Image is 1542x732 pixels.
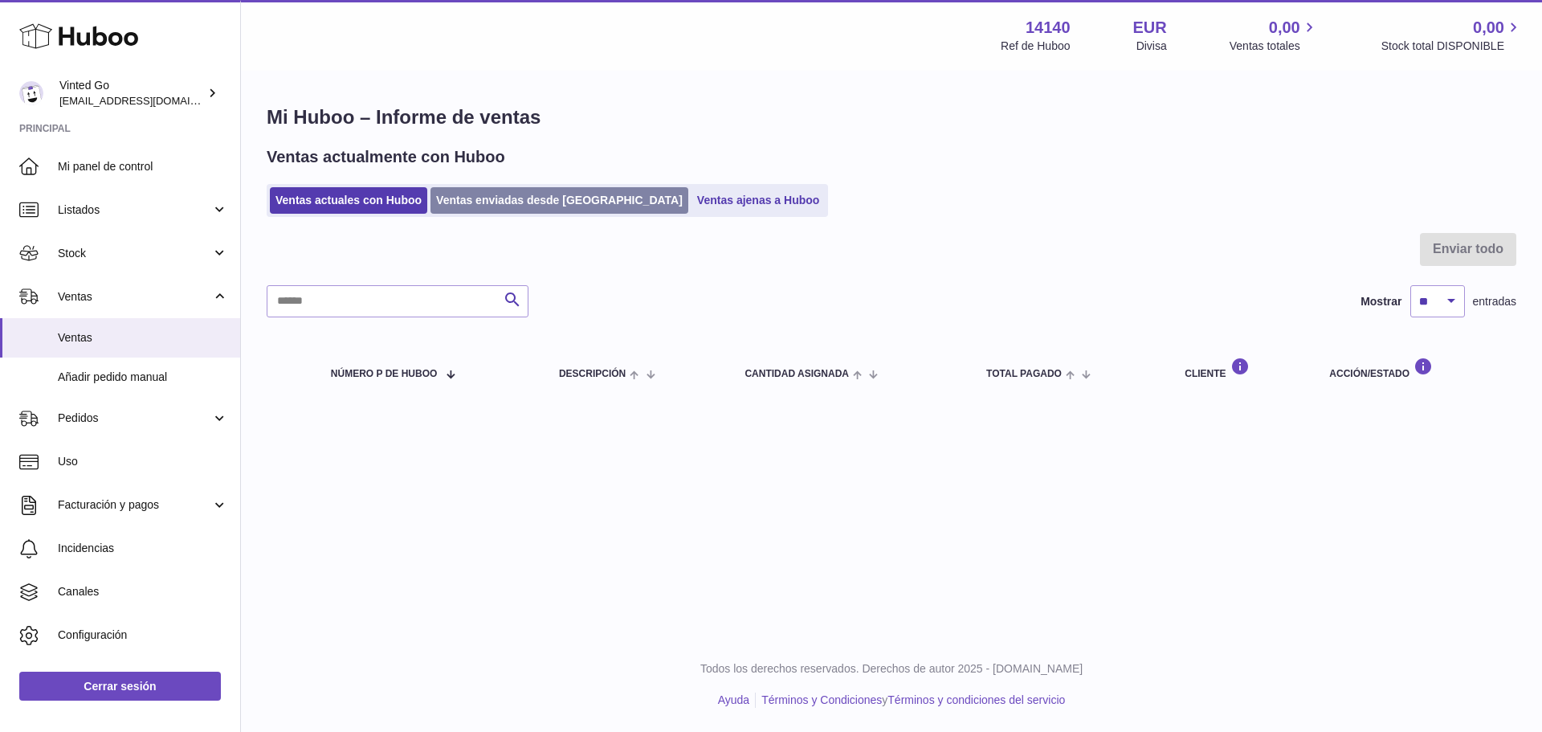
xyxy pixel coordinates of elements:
p: Todos los derechos reservados. Derechos de autor 2025 - [DOMAIN_NAME] [254,661,1529,677]
div: Ref de Huboo [1001,39,1070,54]
strong: 14140 [1026,17,1071,39]
span: Ventas [58,289,211,305]
span: Pedidos [58,411,211,426]
label: Mostrar [1360,294,1401,309]
img: internalAdmin-14140@internal.huboo.com [19,81,43,105]
div: Acción/Estado [1329,358,1500,379]
a: Cerrar sesión [19,672,221,701]
div: Divisa [1136,39,1167,54]
h2: Ventas actualmente con Huboo [267,146,505,168]
div: Vinted Go [59,78,204,108]
span: Listados [58,202,211,218]
span: Stock total DISPONIBLE [1381,39,1523,54]
span: entradas [1473,294,1516,309]
a: Ventas enviadas desde [GEOGRAPHIC_DATA] [430,187,688,214]
span: Incidencias [58,541,228,556]
span: Stock [58,246,211,261]
span: [EMAIL_ADDRESS][DOMAIN_NAME] [59,94,236,107]
h1: Mi Huboo – Informe de ventas [267,104,1516,130]
span: Cantidad ASIGNADA [744,369,849,379]
span: Uso [58,454,228,469]
a: Ventas actuales con Huboo [270,187,427,214]
a: Ayuda [718,693,749,706]
a: Términos y Condiciones [761,693,882,706]
span: número P de Huboo [331,369,437,379]
a: 0,00 Stock total DISPONIBLE [1381,17,1523,54]
span: 0,00 [1269,17,1300,39]
strong: EUR [1133,17,1167,39]
span: Canales [58,584,228,599]
span: Facturación y pagos [58,497,211,513]
span: Ventas [58,330,228,346]
span: Añadir pedido manual [58,370,228,385]
span: Configuración [58,628,228,643]
span: Mi panel de control [58,159,228,174]
span: 0,00 [1473,17,1504,39]
a: Términos y condiciones del servicio [887,693,1065,706]
span: Ventas totales [1230,39,1319,54]
a: Ventas ajenas a Huboo [691,187,826,214]
a: 0,00 Ventas totales [1230,17,1319,54]
div: Cliente [1185,358,1297,379]
span: Descripción [559,369,626,379]
span: Total pagado [986,369,1062,379]
li: y [756,693,1065,708]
